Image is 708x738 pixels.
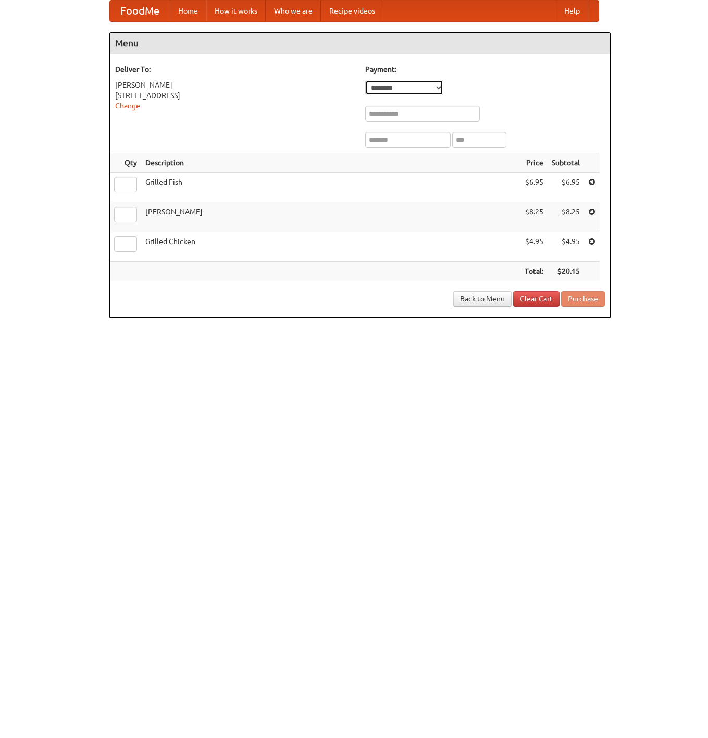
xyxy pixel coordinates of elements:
a: Clear Cart [513,291,560,307]
th: $20.15 [548,262,584,281]
h4: Menu [110,33,610,54]
th: Price [520,153,548,173]
th: Description [141,153,520,173]
div: [PERSON_NAME] [115,80,355,90]
td: Grilled Chicken [141,232,520,262]
td: $8.25 [520,202,548,232]
td: $6.95 [548,173,584,202]
a: Change [115,102,140,110]
td: $8.25 [548,202,584,232]
button: Purchase [561,291,605,307]
th: Qty [110,153,141,173]
a: Back to Menu [453,291,512,307]
th: Subtotal [548,153,584,173]
td: $4.95 [548,232,584,262]
td: $4.95 [520,232,548,262]
h5: Deliver To: [115,64,355,75]
a: FoodMe [110,1,170,21]
a: Help [556,1,588,21]
a: Home [170,1,206,21]
td: $6.95 [520,173,548,202]
td: [PERSON_NAME] [141,202,520,232]
th: Total: [520,262,548,281]
a: Recipe videos [321,1,383,21]
div: [STREET_ADDRESS] [115,90,355,101]
h5: Payment: [365,64,605,75]
a: How it works [206,1,266,21]
a: Who we are [266,1,321,21]
td: Grilled Fish [141,173,520,202]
